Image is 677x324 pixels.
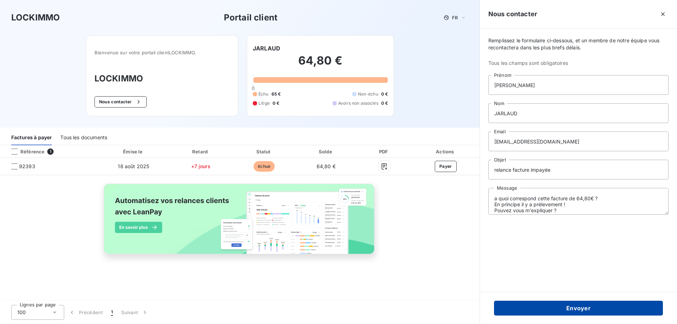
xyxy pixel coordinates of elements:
[488,132,669,151] input: placeholder
[100,148,167,155] div: Émise le
[60,130,107,145] div: Tous les documents
[488,9,537,19] h5: Nous contacter
[338,100,378,106] span: Avoirs non associés
[273,100,279,106] span: 0 €
[170,148,231,155] div: Retard
[94,50,230,55] span: Bienvenue sur votre portail client LOCKIMMO .
[11,130,52,145] div: Factures à payer
[254,161,275,172] span: échue
[47,148,54,155] span: 1
[94,72,230,85] h3: LOCKIMMO
[452,15,458,20] span: FR
[358,148,410,155] div: PDF
[64,305,107,320] button: Précédent
[488,37,669,51] span: Remplissez le formulaire ci-dessous, et un membre de notre équipe vous recontactera dans les plus...
[107,305,117,320] button: 1
[488,188,669,215] textarea: a quoi correspond cette facture de 64,80€ ? En principe il y a prélevement ! Pouvez vous m'expliq...
[111,309,113,316] span: 1
[6,148,44,155] div: Référence
[381,100,388,106] span: 0 €
[97,179,382,266] img: banner
[381,91,388,97] span: 0 €
[358,91,378,97] span: Non-échu
[94,96,147,108] button: Nous contacter
[488,75,669,95] input: placeholder
[234,148,294,155] div: Statut
[224,11,277,24] h3: Portail client
[19,163,35,170] span: 92393
[191,163,211,169] span: +7 jours
[253,44,280,53] h6: JARLAUD
[253,54,388,75] h2: 64,80 €
[297,148,355,155] div: Solde
[413,148,478,155] div: Actions
[272,91,281,97] span: 65 €
[258,91,269,97] span: Échu
[258,100,270,106] span: Litige
[118,163,149,169] span: 18 août 2025
[488,103,669,123] input: placeholder
[17,309,26,316] span: 100
[317,163,336,169] span: 64,80 €
[494,301,663,316] button: Envoyer
[488,60,669,67] span: Tous les champs sont obligatoires
[488,160,669,179] input: placeholder
[117,305,153,320] button: Suivant
[252,85,255,91] span: 0
[11,11,60,24] h3: LOCKIMMO
[435,161,457,172] button: Payer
